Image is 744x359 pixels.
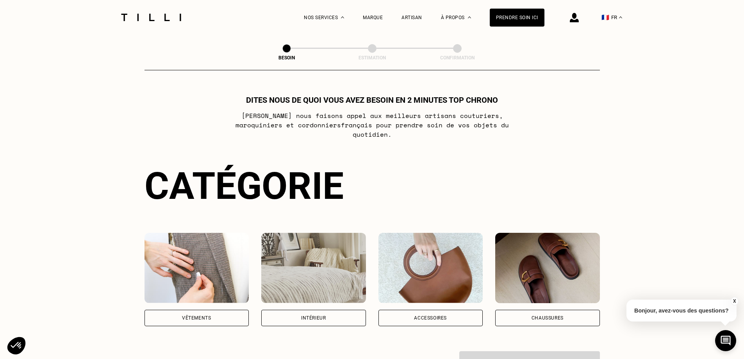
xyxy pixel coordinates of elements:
[341,16,344,18] img: Menu déroulant
[570,13,579,22] img: icône connexion
[333,55,411,61] div: Estimation
[730,297,738,305] button: X
[217,111,527,139] p: [PERSON_NAME] nous faisons appel aux meilleurs artisans couturiers , maroquiniers et cordonniers ...
[490,9,544,27] a: Prendre soin ici
[118,14,184,21] img: Logo du service de couturière Tilli
[363,15,383,20] a: Marque
[182,316,211,320] div: Vêtements
[145,233,249,303] img: Vêtements
[378,233,483,303] img: Accessoires
[532,316,564,320] div: Chaussures
[601,14,609,21] span: 🇫🇷
[301,316,326,320] div: Intérieur
[495,233,600,303] img: Chaussures
[418,55,496,61] div: Confirmation
[414,316,447,320] div: Accessoires
[248,55,326,61] div: Besoin
[619,16,622,18] img: menu déroulant
[468,16,471,18] img: Menu déroulant à propos
[246,95,498,105] h1: Dites nous de quoi vous avez besoin en 2 minutes top chrono
[626,300,737,321] p: Bonjour, avez-vous des questions?
[401,15,422,20] a: Artisan
[261,233,366,303] img: Intérieur
[145,164,600,208] div: Catégorie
